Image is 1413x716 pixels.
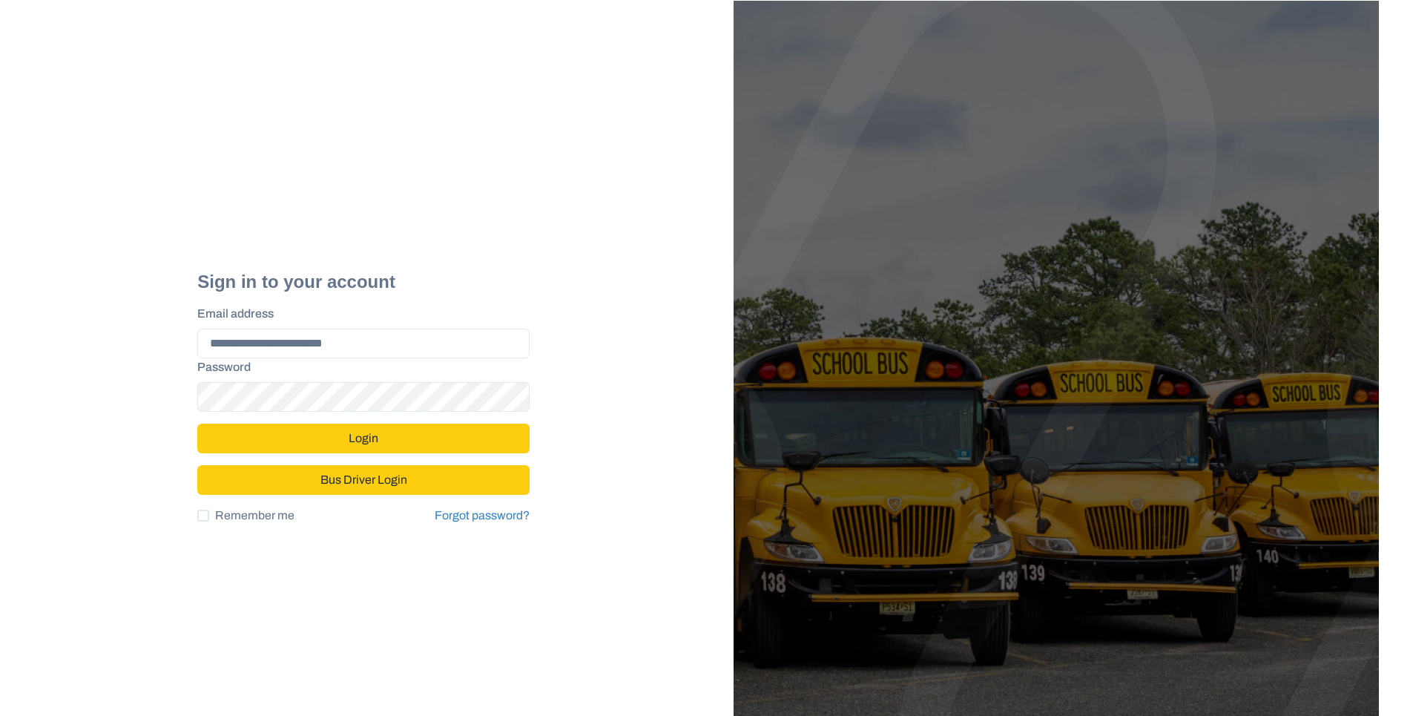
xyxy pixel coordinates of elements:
span: Remember me [215,507,294,525]
label: Email address [197,305,521,323]
h2: Sign in to your account [197,272,530,293]
a: Forgot password? [435,509,530,522]
button: Login [197,424,530,453]
button: Bus Driver Login [197,465,530,495]
label: Password [197,358,521,376]
a: Bus Driver Login [197,467,530,479]
a: Forgot password? [435,507,530,525]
